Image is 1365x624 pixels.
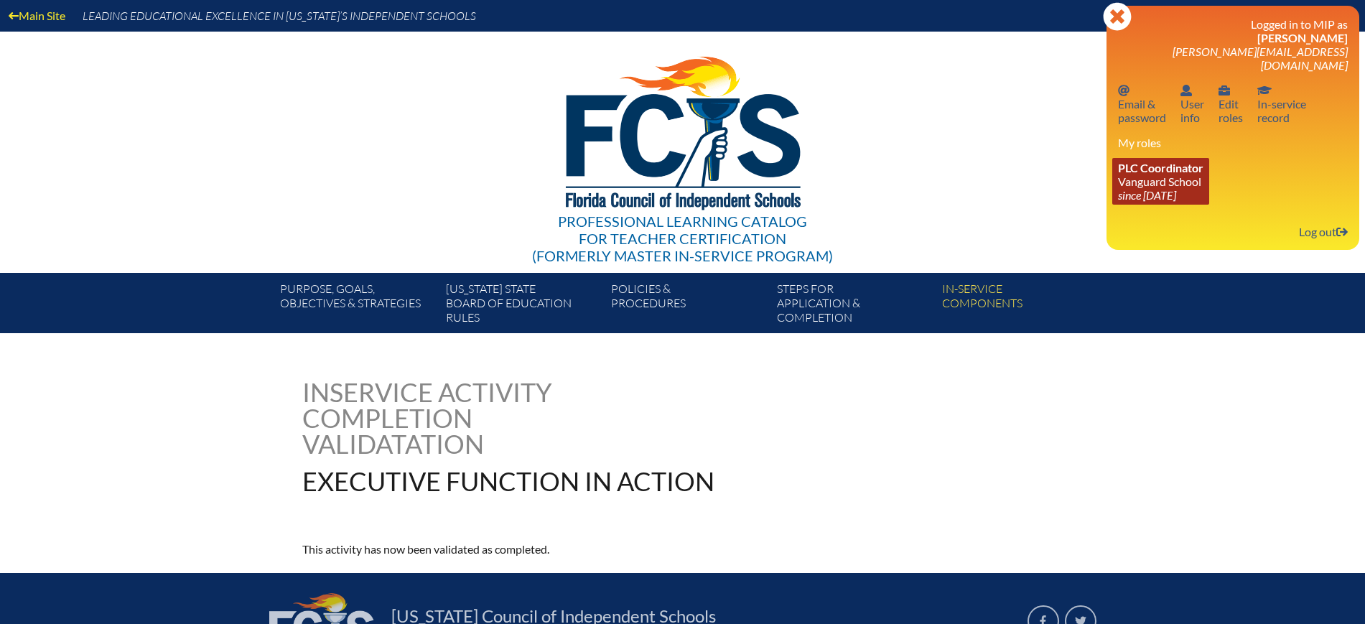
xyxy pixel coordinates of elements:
[1219,85,1230,96] svg: User info
[302,540,808,559] p: This activity has now been validated as completed.
[534,32,831,228] img: FCISlogo221.eps
[1257,31,1348,45] span: [PERSON_NAME]
[771,279,936,333] a: Steps forapplication & completion
[1252,80,1312,127] a: In-service recordIn-servicerecord
[1118,136,1348,149] h3: My roles
[1257,85,1272,96] svg: In-service record
[1118,161,1203,174] span: PLC Coordinator
[1293,222,1354,241] a: Log outLog out
[3,6,71,25] a: Main Site
[936,279,1101,333] a: In-servicecomponents
[1180,85,1192,96] svg: User info
[532,213,833,264] div: Professional Learning Catalog (formerly Master In-service Program)
[274,279,439,333] a: Purpose, goals,objectives & strategies
[1175,80,1210,127] a: User infoUserinfo
[1103,2,1132,31] svg: Close
[526,29,839,267] a: Professional Learning Catalog for Teacher Certification(formerly Master In-service Program)
[1112,158,1209,205] a: PLC Coordinator Vanguard School since [DATE]
[1336,226,1348,238] svg: Log out
[302,379,592,457] h1: Inservice Activity Completion Validatation
[579,230,786,247] span: for Teacher Certification
[1112,80,1172,127] a: Email passwordEmail &password
[605,279,770,333] a: Policies &Procedures
[1173,45,1348,72] span: [PERSON_NAME][EMAIL_ADDRESS][DOMAIN_NAME]
[302,468,774,494] h1: Executive Function in Action
[1118,188,1176,202] i: since [DATE]
[440,279,605,333] a: [US_STATE] StateBoard of Education rules
[1118,85,1129,96] svg: Email password
[1213,80,1249,127] a: User infoEditroles
[1118,17,1348,72] h3: Logged in to MIP as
